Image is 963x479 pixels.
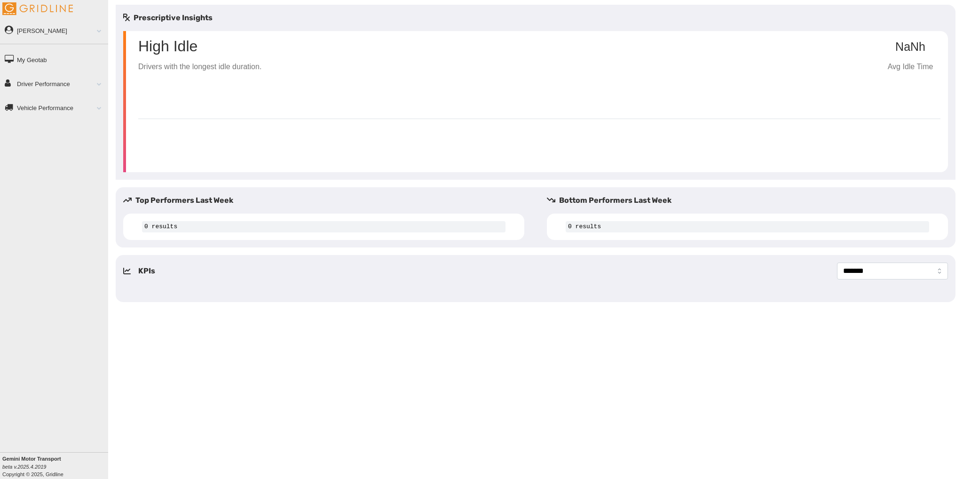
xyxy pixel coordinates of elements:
img: Gridline [2,2,73,15]
p: High Idle [138,39,261,54]
p: Avg Idle Time [880,61,940,73]
p: Drivers with the longest idle duration. [138,61,261,73]
h5: Bottom Performers Last Week [547,195,955,206]
h5: Prescriptive Insights [123,12,213,24]
div: Copyright © 2025, Gridline [2,455,108,478]
h5: KPIs [138,265,155,277]
code: 0 results [142,221,505,232]
p: NaNh [880,40,940,54]
i: beta v.2025.4.2019 [2,464,46,470]
h5: Top Performers Last Week [123,195,532,206]
code: 0 results [566,221,929,232]
b: Gemini Motor Transport [2,456,61,462]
